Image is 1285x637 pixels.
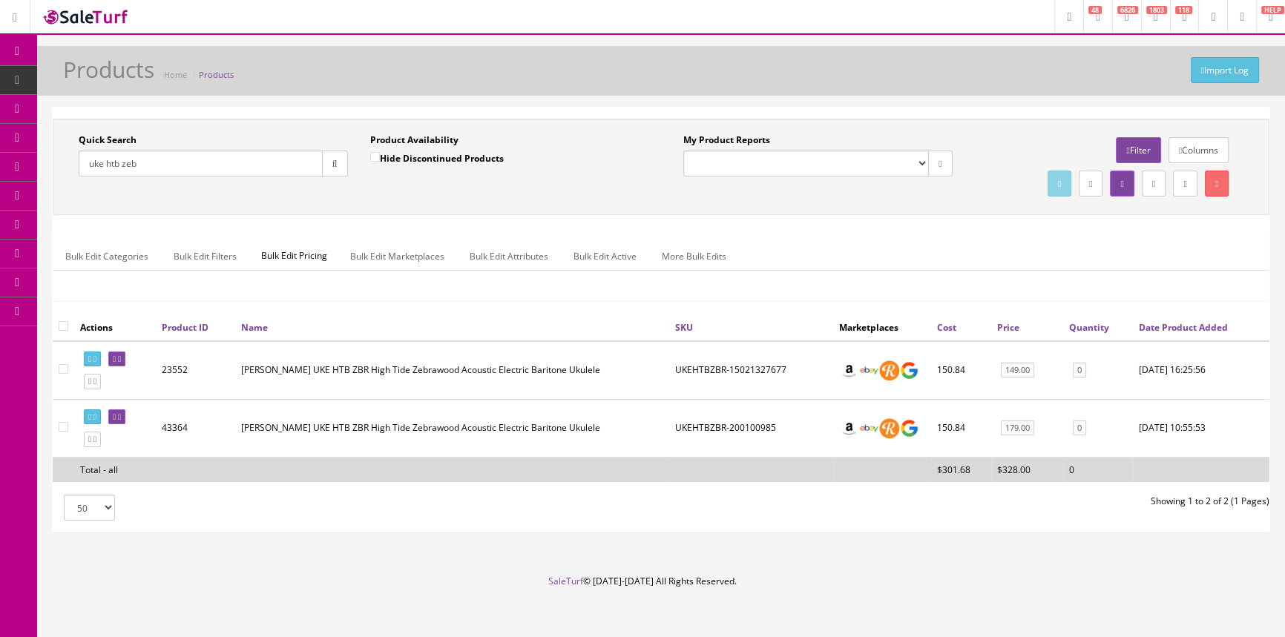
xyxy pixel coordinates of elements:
a: Quantity [1069,321,1109,334]
td: $301.68 [931,457,991,482]
img: amazon [839,360,859,380]
input: Search [79,151,323,176]
label: Hide Discontinued Products [370,151,504,165]
img: google_shopping [899,360,919,380]
div: Showing 1 to 2 of 2 (1 Pages) [661,495,1281,508]
a: Bulk Edit Active [562,242,648,271]
a: Home [164,69,187,80]
a: Products [199,69,234,80]
span: 118 [1175,6,1192,14]
a: Price [997,321,1019,334]
a: SaleTurf [548,575,583,587]
img: google_shopping [899,418,919,438]
a: Name [241,321,268,334]
td: 150.84 [931,399,991,457]
a: 0 [1073,420,1086,436]
td: 23552 [156,341,235,400]
a: 149.00 [1001,363,1034,378]
th: Actions [74,314,156,340]
td: 43364 [156,399,235,457]
img: amazon [839,418,859,438]
a: 0 [1073,363,1086,378]
td: Total - all [74,457,156,482]
a: SKU [675,321,693,334]
span: HELP [1261,6,1284,14]
a: Columns [1169,137,1229,163]
td: 0 [1063,457,1133,482]
span: 48 [1088,6,1102,14]
td: 150.84 [931,341,991,400]
input: Hide Discontinued Products [370,152,380,162]
td: UKEHTBZBR-15021327677 [669,341,833,400]
img: reverb [879,418,899,438]
img: ebay [859,360,879,380]
td: $328.00 [991,457,1063,482]
span: 1803 [1146,6,1167,14]
h1: Products [63,57,154,82]
a: 179.00 [1001,420,1034,436]
a: Bulk Edit Attributes [458,242,560,271]
img: SaleTurf [42,7,131,27]
td: UKEHTBZBR-200100985 [669,399,833,457]
td: 2020-05-27 16:25:56 [1133,341,1269,400]
td: Luna UKE HTB ZBR High Tide Zebrawood Acoustic Electric Baritone Ukulele [235,399,669,457]
td: Luna UKE HTB ZBR High Tide Zebrawood Acoustic Electric Baritone Ukulele [235,341,669,400]
span: 6826 [1117,6,1138,14]
a: Filter [1116,137,1160,163]
label: My Product Reports [683,133,770,147]
label: Product Availability [370,133,459,147]
span: Bulk Edit Pricing [250,242,338,270]
a: Date Product Added [1139,321,1228,334]
a: Bulk Edit Filters [162,242,249,271]
th: Marketplaces [833,314,931,340]
a: Cost [937,321,956,334]
label: Quick Search [79,133,137,147]
img: reverb [879,360,899,380]
td: 2025-08-07 10:55:53 [1133,399,1269,457]
a: Bulk Edit Marketplaces [338,242,456,271]
a: Import Log [1191,57,1259,83]
a: More Bulk Edits [650,242,738,271]
a: Bulk Edit Categories [53,242,160,271]
a: Product ID [162,321,208,334]
img: ebay [859,418,879,438]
